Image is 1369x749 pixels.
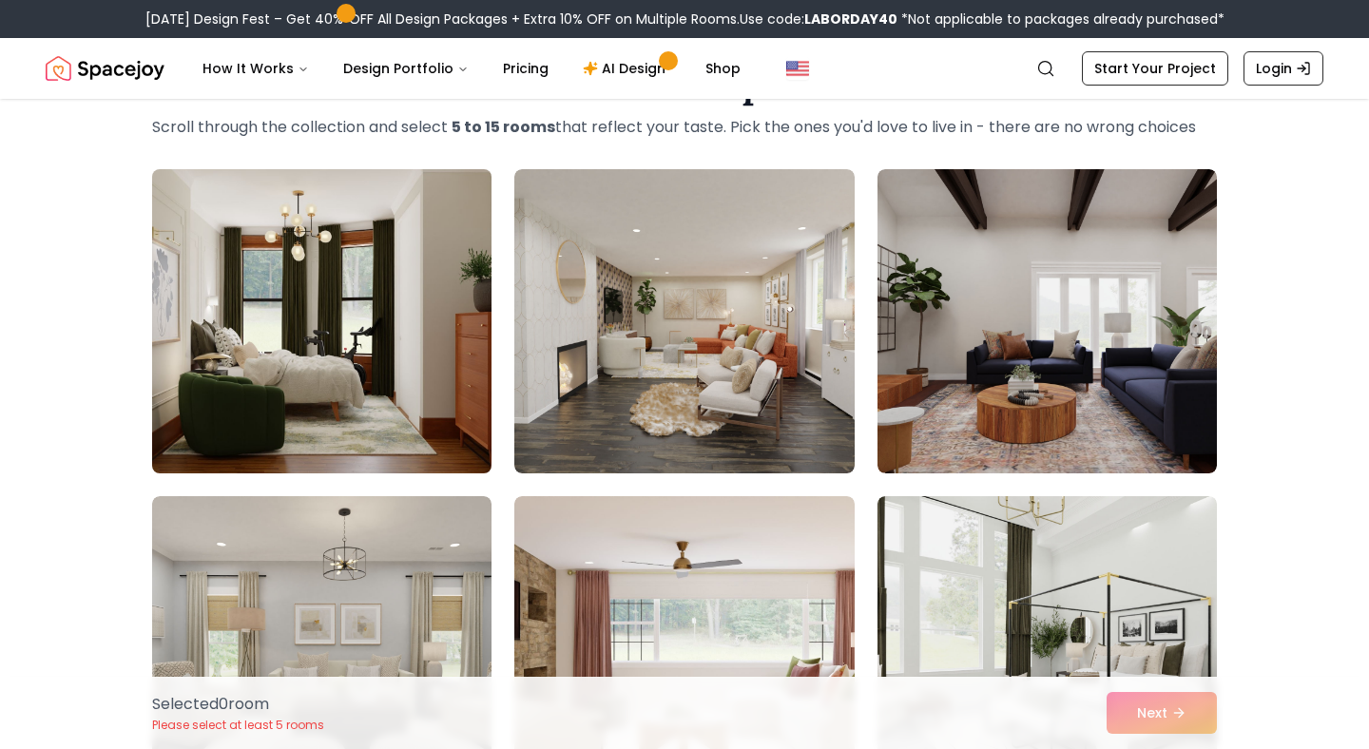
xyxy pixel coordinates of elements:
h1: Choose the Rooms That Inspire You [152,55,1217,101]
a: Start Your Project [1082,51,1228,86]
nav: Main [187,49,756,87]
span: Use code: [740,10,897,29]
p: Selected 0 room [152,693,324,716]
img: Room room-1 [144,162,500,481]
a: Login [1244,51,1323,86]
button: How It Works [187,49,324,87]
a: Pricing [488,49,564,87]
img: United States [786,57,809,80]
nav: Global [46,38,1323,99]
p: Scroll through the collection and select that reflect your taste. Pick the ones you'd love to liv... [152,116,1217,139]
b: LABORDAY40 [804,10,897,29]
strong: 5 to 15 rooms [452,116,555,138]
img: Room room-2 [514,169,854,473]
a: AI Design [568,49,686,87]
p: Please select at least 5 rooms [152,718,324,733]
button: Design Portfolio [328,49,484,87]
img: Spacejoy Logo [46,49,164,87]
a: Shop [690,49,756,87]
span: *Not applicable to packages already purchased* [897,10,1224,29]
img: Room room-3 [877,169,1217,473]
div: [DATE] Design Fest – Get 40% OFF All Design Packages + Extra 10% OFF on Multiple Rooms. [145,10,1224,29]
a: Spacejoy [46,49,164,87]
